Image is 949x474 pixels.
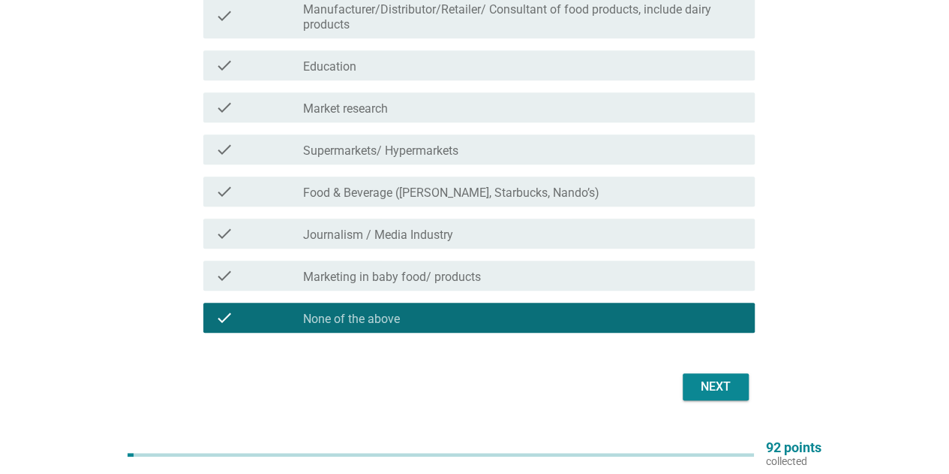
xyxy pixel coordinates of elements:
i: check [215,98,233,116]
label: Journalism / Media Industry [303,228,453,243]
p: collected [766,454,821,468]
label: Market research [303,101,388,116]
i: check [215,183,233,201]
button: Next [683,373,749,400]
i: check [215,309,233,327]
label: Marketing in baby food/ products [303,270,481,285]
label: Manufacturer/Distributor/Retailer/ Consultant of food products, include dairy products [303,2,743,32]
label: Supermarkets/ Hypermarkets [303,143,458,159]
label: Education [303,59,356,74]
label: None of the above [303,312,400,327]
p: 92 points [766,441,821,454]
div: Next [695,378,737,396]
i: check [215,140,233,159]
i: check [215,56,233,74]
i: check [215,225,233,243]
label: Food & Beverage ([PERSON_NAME], Starbucks, Nando’s) [303,186,599,201]
i: check [215,267,233,285]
